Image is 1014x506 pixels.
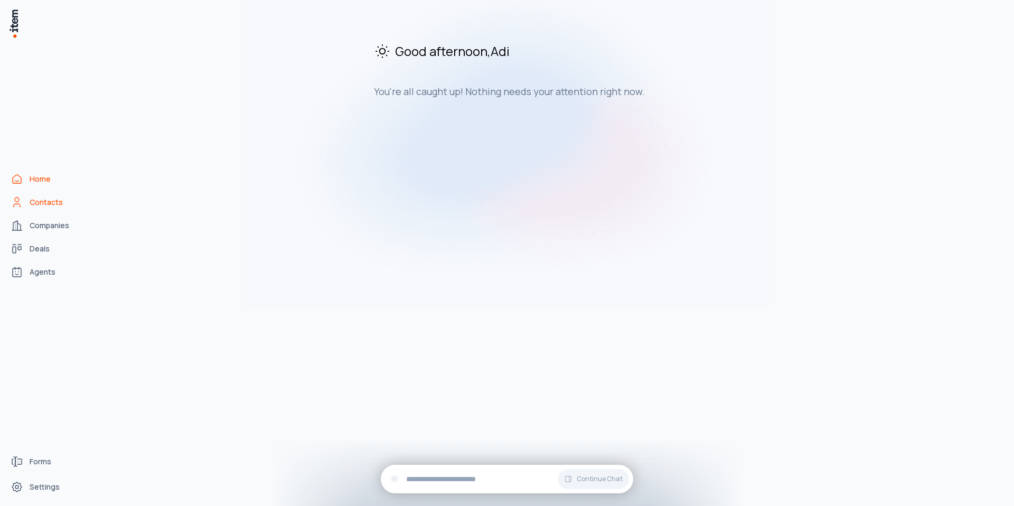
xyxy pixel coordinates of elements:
span: Deals [30,243,50,254]
a: Agents [6,261,87,283]
span: Continue Chat [577,475,623,483]
span: Companies [30,220,69,231]
h3: You're all caught up! Nothing needs your attention right now. [374,85,729,98]
a: Home [6,168,87,190]
a: Settings [6,476,87,498]
a: Forms [6,451,87,472]
span: Settings [30,482,60,492]
button: Continue Chat [558,469,629,489]
span: Home [30,174,51,184]
a: Contacts [6,192,87,213]
div: Continue Chat [381,465,633,493]
a: Companies [6,215,87,236]
span: Agents [30,267,55,277]
a: deals [6,238,87,259]
h2: Good afternoon , Adi [374,42,729,60]
span: Forms [30,456,51,467]
span: Contacts [30,197,63,208]
img: Item Brain Logo [8,8,19,39]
